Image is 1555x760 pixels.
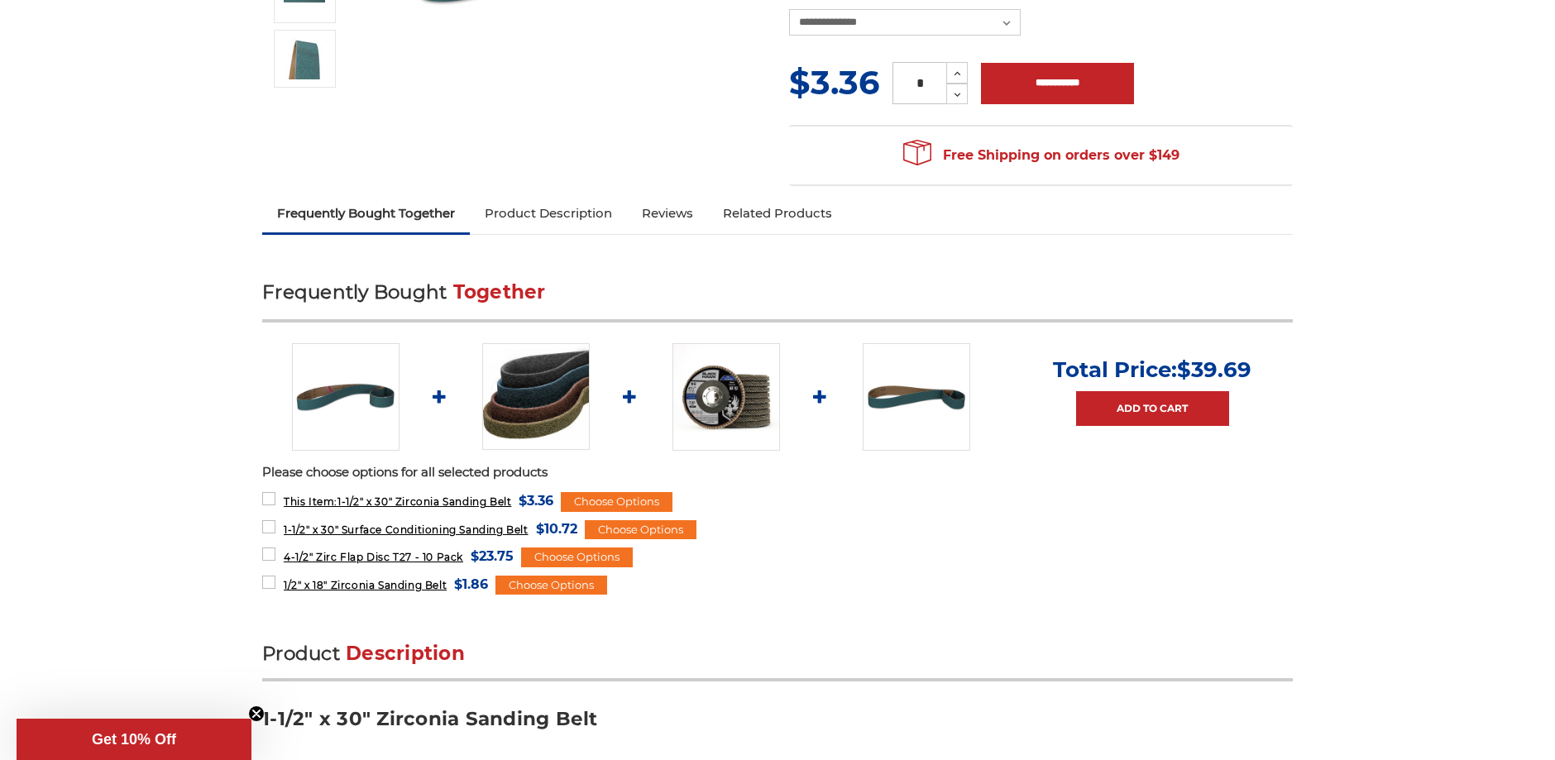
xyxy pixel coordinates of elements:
[1076,391,1229,426] a: Add to Cart
[262,280,447,304] span: Frequently Bought
[292,343,400,451] img: 1-1/2" x 30" Sanding Belt - Zirconia
[519,490,553,512] span: $3.36
[284,495,511,508] span: 1-1/2" x 30" Zirconia Sanding Belt
[521,547,633,567] div: Choose Options
[536,518,577,540] span: $10.72
[1177,356,1251,383] span: $39.69
[903,139,1179,172] span: Free Shipping on orders over $149
[262,195,470,232] a: Frequently Bought Together
[284,523,529,536] span: 1-1/2" x 30" Surface Conditioning Sanding Belt
[470,195,627,232] a: Product Description
[495,576,607,595] div: Choose Options
[453,280,546,304] span: Together
[248,705,265,722] button: Close teaser
[284,495,337,508] strong: This Item:
[284,579,447,591] span: 1/2" x 18" Zirconia Sanding Belt
[585,520,696,540] div: Choose Options
[284,551,463,563] span: 4-1/2" Zirc Flap Disc T27 - 10 Pack
[262,706,1293,743] h3: 1-1/2" x 30" Zirconia Sanding Belt
[262,642,340,665] span: Product
[284,38,325,79] img: 1-1/2" x 30" - Zirconia Sanding Belt
[561,492,672,512] div: Choose Options
[471,545,514,567] span: $23.75
[92,731,176,748] span: Get 10% Off
[17,719,251,760] div: Get 10% OffClose teaser
[454,573,488,595] span: $1.86
[789,62,879,103] span: $3.36
[346,642,465,665] span: Description
[708,195,847,232] a: Related Products
[627,195,708,232] a: Reviews
[262,463,1293,482] p: Please choose options for all selected products
[1053,356,1251,383] p: Total Price:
